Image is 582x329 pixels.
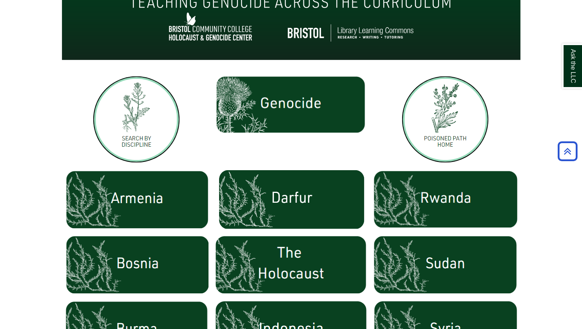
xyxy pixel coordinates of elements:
[215,75,367,135] img: Genocide
[65,235,209,294] img: Bosnia
[555,146,580,156] a: Back to Top
[373,170,517,229] img: Rwanda
[92,75,181,163] img: Search by Discipline
[215,235,367,294] img: The Holocaust
[215,170,367,229] img: Darfur
[373,235,517,294] img: Sudan
[401,75,490,164] img: Poisoned Path Home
